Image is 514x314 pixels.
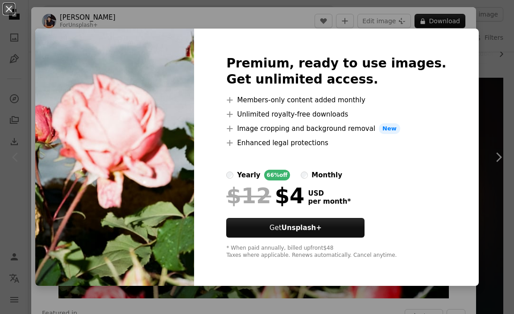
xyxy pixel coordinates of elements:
input: monthly [301,172,308,179]
span: per month * [308,197,351,205]
div: * When paid annually, billed upfront $48 Taxes where applicable. Renews automatically. Cancel any... [226,245,446,259]
div: yearly [237,170,260,180]
span: USD [308,189,351,197]
div: $4 [226,184,304,207]
span: New [379,123,400,134]
input: yearly66%off [226,172,233,179]
li: Enhanced legal protections [226,138,446,148]
li: Members-only content added monthly [226,95,446,105]
strong: Unsplash+ [282,224,322,232]
li: Unlimited royalty-free downloads [226,109,446,120]
div: 66% off [264,170,290,180]
button: GetUnsplash+ [226,218,365,238]
span: $12 [226,184,271,207]
div: monthly [311,170,342,180]
li: Image cropping and background removal [226,123,446,134]
h2: Premium, ready to use images. Get unlimited access. [226,55,446,88]
img: premium_photo-1664457233849-b79bf17537f5 [35,29,194,286]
